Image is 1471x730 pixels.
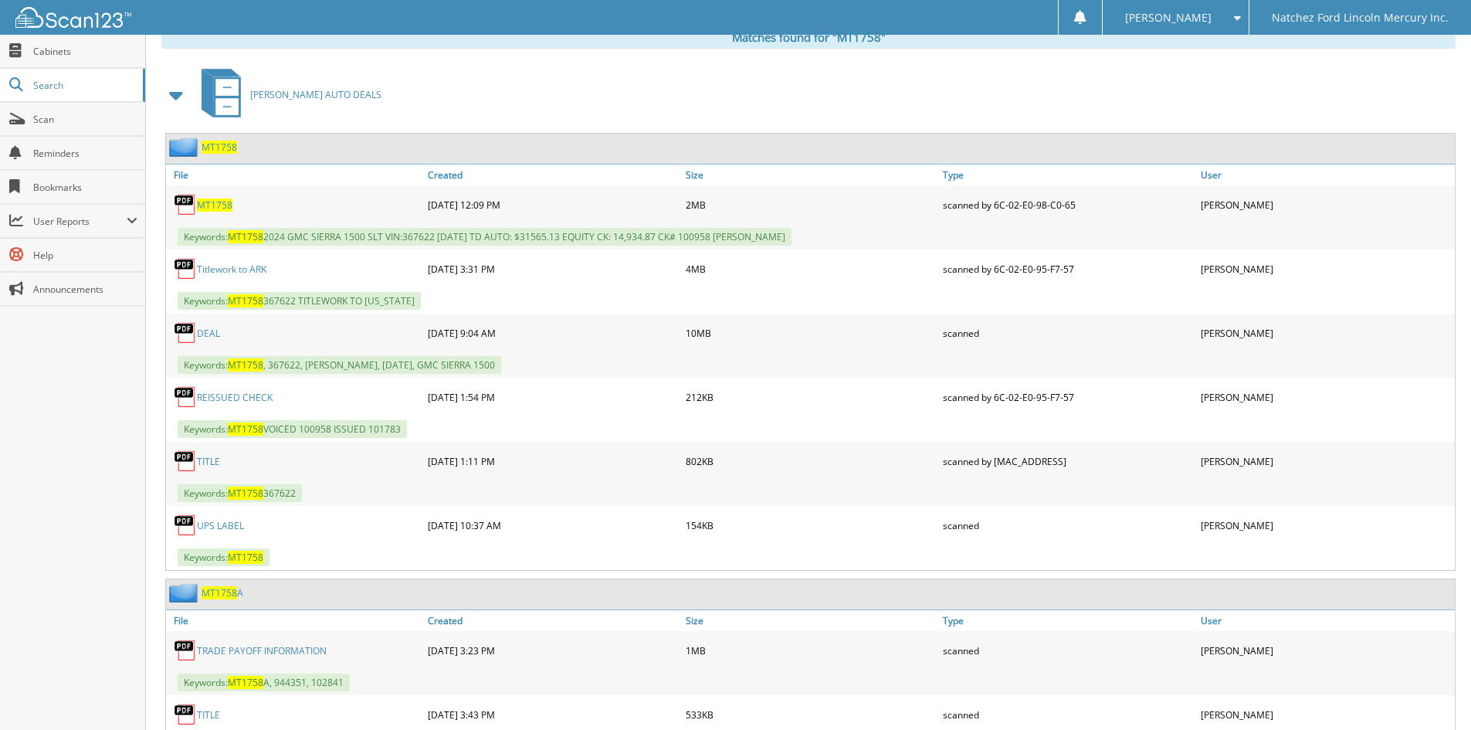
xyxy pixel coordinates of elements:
[178,420,407,438] span: Keywords: VOICED 100958 ISSUED 101783
[424,165,682,185] a: Created
[33,147,137,160] span: Reminders
[197,644,327,657] a: TRADE PAYOFF INFORMATION
[178,548,269,566] span: Keywords:
[228,551,263,564] span: MT1758
[939,699,1197,730] div: scanned
[33,45,137,58] span: Cabinets
[174,257,197,280] img: PDF.png
[178,484,302,502] span: Keywords: 367622
[682,699,940,730] div: 533KB
[682,382,940,413] div: 212KB
[197,455,220,468] a: TITLE
[424,189,682,220] div: [DATE] 12:09 PM
[197,519,244,532] a: UPS LABEL
[1394,656,1471,730] iframe: Chat Widget
[1197,189,1455,220] div: [PERSON_NAME]
[682,446,940,477] div: 802KB
[424,382,682,413] div: [DATE] 1:54 PM
[166,165,424,185] a: File
[682,317,940,348] div: 10MB
[228,487,263,500] span: MT1758
[178,674,350,691] span: Keywords: A, 944351, 102841
[228,230,263,243] span: MT1758
[202,586,237,599] span: MT1758
[939,317,1197,348] div: scanned
[174,321,197,345] img: PDF.png
[424,317,682,348] div: [DATE] 9:04 AM
[178,228,791,246] span: Keywords: 2024 GMC SIERRA 1500 SLT VIN:367622 [DATE] TD AUTO: $31565.13 EQUITY CK: 14,934.87 CK# ...
[197,263,266,276] a: Titlework to ARK
[197,391,273,404] a: REISSUED CHECK
[1197,317,1455,348] div: [PERSON_NAME]
[682,189,940,220] div: 2MB
[178,356,501,374] span: Keywords: , 367622, [PERSON_NAME], [DATE], GMC SIERRA 1500
[202,141,237,154] a: MT1758
[424,699,682,730] div: [DATE] 3:43 PM
[939,510,1197,541] div: scanned
[33,249,137,262] span: Help
[424,635,682,666] div: [DATE] 3:23 PM
[166,610,424,631] a: File
[174,514,197,537] img: PDF.png
[174,193,197,216] img: PDF.png
[169,138,202,157] img: folder2.png
[33,79,135,92] span: Search
[939,446,1197,477] div: scanned by [MAC_ADDRESS]
[1197,165,1455,185] a: User
[424,610,682,631] a: Created
[15,7,131,28] img: scan123-logo-white.svg
[33,283,137,296] span: Announcements
[228,423,263,436] span: MT1758
[682,165,940,185] a: Size
[228,358,263,372] span: MT1758
[939,382,1197,413] div: scanned by 6C-02-E0-95-F7-57
[174,639,197,662] img: PDF.png
[939,635,1197,666] div: scanned
[424,446,682,477] div: [DATE] 1:11 PM
[228,676,263,689] span: MT1758
[1272,13,1449,22] span: Natchez Ford Lincoln Mercury Inc.
[228,294,263,307] span: MT1758
[1125,13,1212,22] span: [PERSON_NAME]
[174,450,197,473] img: PDF.png
[682,253,940,284] div: 4MB
[939,165,1197,185] a: Type
[174,385,197,409] img: PDF.png
[424,510,682,541] div: [DATE] 10:37 AM
[682,510,940,541] div: 154KB
[939,189,1197,220] div: scanned by 6C-02-E0-98-C0-65
[33,215,127,228] span: User Reports
[33,113,137,126] span: Scan
[1197,510,1455,541] div: [PERSON_NAME]
[939,253,1197,284] div: scanned by 6C-02-E0-95-F7-57
[161,25,1456,49] div: Matches found for "MT1758"
[197,708,220,722] a: TITLE
[1197,699,1455,730] div: [PERSON_NAME]
[250,88,381,101] span: [PERSON_NAME] AUTO DEALS
[682,635,940,666] div: 1MB
[197,327,220,340] a: DEAL
[192,64,381,125] a: [PERSON_NAME] AUTO DEALS
[1197,446,1455,477] div: [PERSON_NAME]
[174,703,197,726] img: PDF.png
[33,181,137,194] span: Bookmarks
[424,253,682,284] div: [DATE] 3:31 PM
[682,610,940,631] a: Size
[197,199,232,212] a: MT1758
[1197,382,1455,413] div: [PERSON_NAME]
[202,586,243,599] a: MT1758A
[1197,253,1455,284] div: [PERSON_NAME]
[1197,610,1455,631] a: User
[169,583,202,603] img: folder2.png
[939,610,1197,631] a: Type
[178,292,421,310] span: Keywords: 367622 TITLEWORK TO [US_STATE]
[1197,635,1455,666] div: [PERSON_NAME]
